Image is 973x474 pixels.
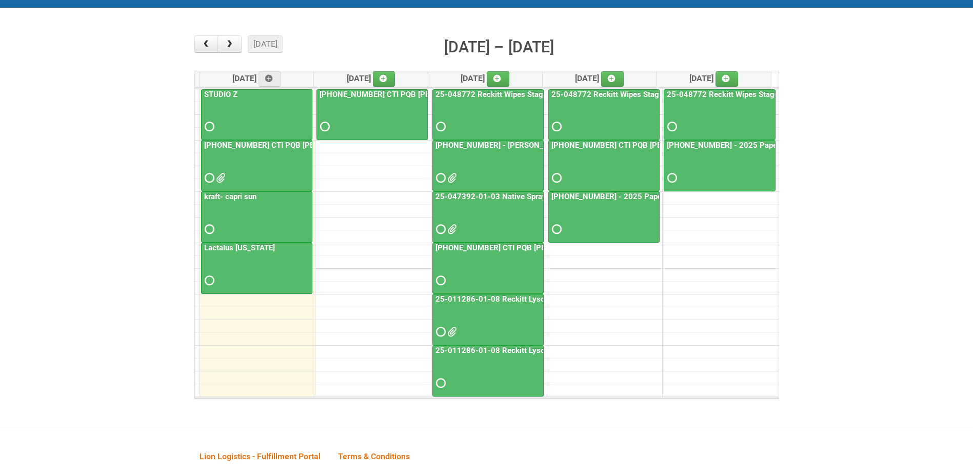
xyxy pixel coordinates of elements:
span: 25-061653-01 Kiehl's UFC InnoCPT Mailing Letter-V1.pdf LPF.xlsx JNF.DOC MDN (2).xlsx MDN.xlsx [447,174,454,182]
span: Requested [436,123,443,130]
a: 25-048772 Reckitt Wipes Stage 4 - blinding/labeling day [433,90,635,99]
span: [DATE] [347,73,395,83]
a: 25-047392-01-03 Native Spray Rapid Response [433,192,606,201]
a: 25-048772 Reckitt Wipes Stage 4 - blinding/labeling day [432,89,544,141]
a: Lactalus [US_STATE] [202,243,277,252]
a: kraft- capri sun [201,191,312,243]
a: [PHONE_NUMBER] - [PERSON_NAME] UFC CUT US [432,140,544,191]
span: Terms & Conditions [338,451,410,461]
span: Requested [667,123,674,130]
span: Requested [436,174,443,182]
a: 25-011286-01-08 Reckitt Lysol Laundry Scented [433,294,608,304]
a: [PHONE_NUMBER] - 2025 Paper Towel Landscape - Packing Day [665,141,893,150]
a: Add an event [373,71,395,87]
a: Add an event [259,71,281,87]
span: Requested [552,174,559,182]
span: [DATE] [575,73,624,83]
a: kraft- capri sun [202,192,259,201]
a: Lion Logistics - Fulfillment Portal [192,440,328,472]
span: Front Label KRAFT batch 2 (02.26.26) - code AZ05 use 2nd.docx Front Label KRAFT batch 2 (02.26.26... [216,174,223,182]
span: Lion Logistics - Fulfillment Portal [200,451,321,461]
h2: [DATE] – [DATE] [444,35,554,59]
a: 25-011286-01-08 Reckitt Lysol Laundry Scented [432,294,544,345]
a: 25-047392-01-03 Native Spray Rapid Response [432,191,544,243]
span: Requested [205,226,212,233]
a: [PHONE_NUMBER] CTI PQB [PERSON_NAME] Real US - blinding day [316,89,428,141]
a: 25-048772 Reckitt Wipes Stage 4 - blinding/labeling day [665,90,866,99]
a: STUDIO Z [201,89,312,141]
a: [PHONE_NUMBER] CTI PQB [PERSON_NAME] Real US - blinding day [317,90,557,99]
a: Add an event [716,71,738,87]
a: STUDIO Z [202,90,240,99]
span: Requested [205,277,212,284]
a: [PHONE_NUMBER] - 2025 Paper Towel Landscape - Packing Day [664,140,776,191]
a: Lactalus [US_STATE] [201,243,312,294]
span: Requested [205,174,212,182]
span: Requested [436,380,443,387]
span: [DATE] [232,73,281,83]
a: [PHONE_NUMBER] CTI PQB [PERSON_NAME] Real US - blinding day [549,141,789,150]
span: Requested [320,123,327,130]
a: [PHONE_NUMBER] CTI PQB [PERSON_NAME] Real US - blinding day [548,140,660,191]
a: [PHONE_NUMBER] - [PERSON_NAME] UFC CUT US [433,141,614,150]
span: Requested [436,226,443,233]
a: [PHONE_NUMBER] CTI PQB [PERSON_NAME] Real US - blinding day [202,141,442,150]
a: 25-048772 Reckitt Wipes Stage 4 - blinding/labeling day [549,90,751,99]
a: [PHONE_NUMBER] - 2025 Paper Towel Landscape - Packing Day [549,192,778,201]
a: 25-048772 Reckitt Wipes Stage 4 - blinding/labeling day [548,89,660,141]
span: Requested [552,226,559,233]
a: [PHONE_NUMBER] - 2025 Paper Towel Landscape - Packing Day [548,191,660,243]
a: Add an event [487,71,509,87]
a: Terms & Conditions [330,440,418,472]
span: Requested [205,123,212,130]
a: [PHONE_NUMBER] CTI PQB [PERSON_NAME] Real US - blinding day [432,243,544,294]
span: [DATE] [689,73,738,83]
span: [DATE] [461,73,509,83]
a: 25-048772 Reckitt Wipes Stage 4 - blinding/labeling day [664,89,776,141]
a: [PHONE_NUMBER] CTI PQB [PERSON_NAME] Real US - blinding day [201,140,312,191]
span: Requested [436,277,443,284]
span: Requested [436,328,443,335]
span: Requested [552,123,559,130]
a: 25-011286-01-08 Reckitt Lysol Laundry Scented - photos for QC [432,345,544,397]
button: [DATE] [248,35,283,53]
span: 25-047392-01-03 - LPF.xlsx 25-047392-01 Native Spray.pdf 25-047392-01-03 JNF.DOC 25-047392-01-03 ... [447,226,454,233]
span: Requested [667,174,674,182]
a: 25-011286-01-08 Reckitt Lysol Laundry Scented - photos for QC [433,346,662,355]
a: Add an event [601,71,624,87]
span: 25-011286-01-08 Reckitt Lysol Laundry Scented - Lion.xlsx 25-011286-01-08 Reckitt Lysol Laundry S... [447,328,454,335]
a: [PHONE_NUMBER] CTI PQB [PERSON_NAME] Real US - blinding day [433,243,673,252]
